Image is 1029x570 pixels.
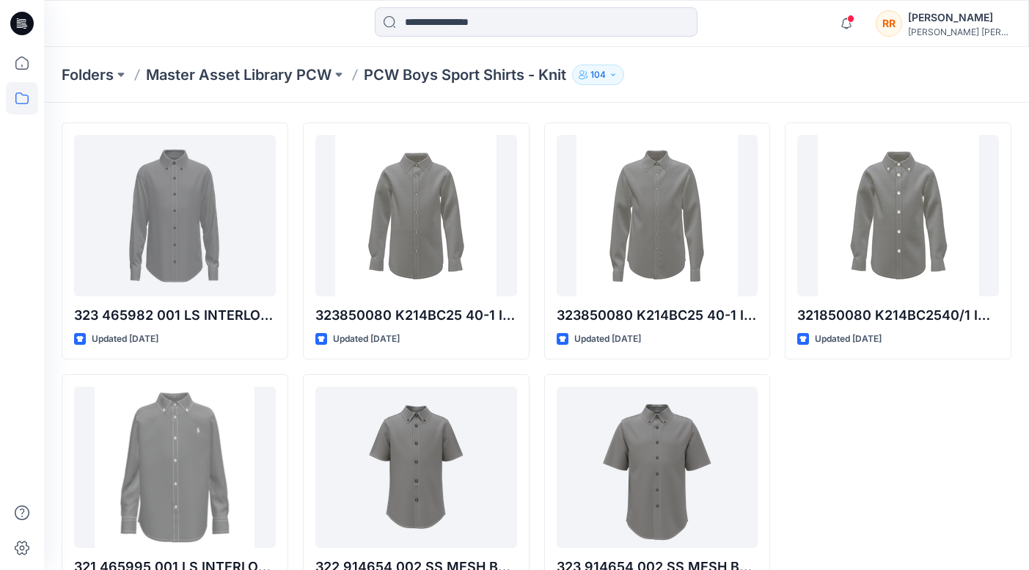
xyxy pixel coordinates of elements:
p: Updated [DATE] [815,332,882,347]
div: [PERSON_NAME] [908,9,1011,26]
a: 321 465995 001 LS INTERLOCK BD SHIRT [74,387,276,548]
p: Updated [DATE] [574,332,641,347]
a: 323850080 K214BC25 40-1 INTERLOCK-LS BD-SHRITS-SPORT SHIRT [315,135,517,296]
a: Master Asset Library PCW [146,65,332,85]
a: 321850080 K214BC2540/1 INTERLOCK-LS BD-SHIRTS-SPORT SHIRT [797,135,999,296]
p: 321850080 K214BC2540/1 INTERLOCK-LS BD-SHIRTS-SPORT SHIRT [797,305,999,326]
p: PCW Boys Sport Shirts - Knit [364,65,566,85]
p: Updated [DATE] [333,332,400,347]
a: 323 465982 001 LS INTERLOCK BD SHIRT [74,135,276,296]
a: 323850080 K214BC25 40-1 INTERLOCK-LS BD-SHIRTS-SPORT SHIRT [557,135,758,296]
button: 104 [572,65,624,85]
a: 322 914654 002 SS MESH BD SHIRT [315,387,517,548]
div: [PERSON_NAME] [PERSON_NAME] [908,26,1011,37]
p: 323850080 K214BC25 40-1 INTERLOCK-LS BD-SHRITS-SPORT SHIRT [315,305,517,326]
p: 323850080 K214BC25 40-1 INTERLOCK-LS BD-SHIRTS-SPORT SHIRT [557,305,758,326]
p: 104 [590,67,606,83]
a: 323 914654 002 SS MESH BD SHIRT [557,387,758,548]
a: Folders [62,65,114,85]
div: RR [876,10,902,37]
p: Updated [DATE] [92,332,158,347]
p: 323 465982 001 LS INTERLOCK BD SHIRT [74,305,276,326]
